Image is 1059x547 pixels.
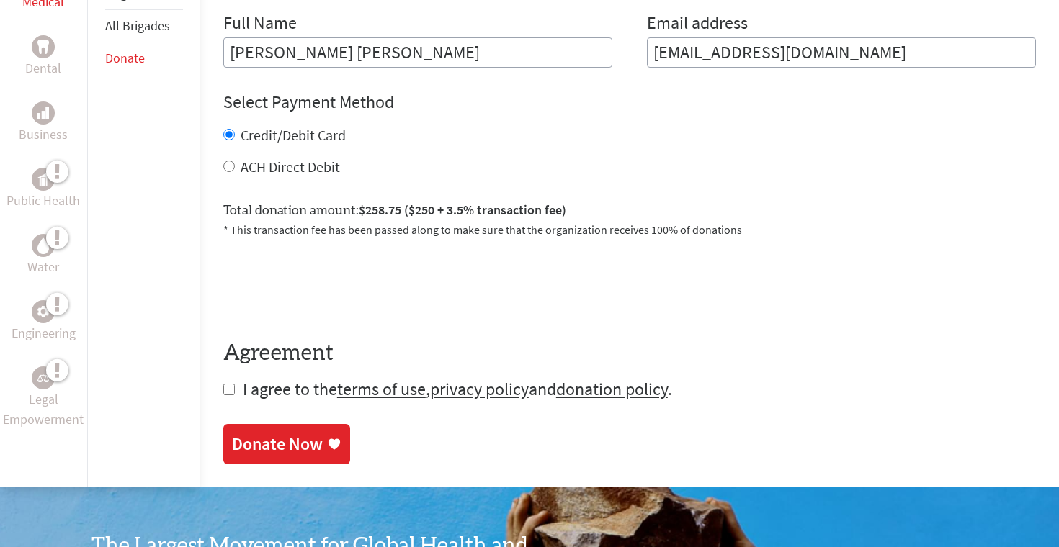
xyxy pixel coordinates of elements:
li: Donate [105,42,183,74]
p: Engineering [12,323,76,343]
img: Water [37,238,49,254]
a: Legal EmpowermentLegal Empowerment [3,366,84,430]
img: Engineering [37,306,49,317]
img: Dental [37,40,49,54]
p: Dental [25,58,61,78]
p: Water [27,257,59,277]
div: Business [32,101,55,125]
input: Your Email [647,37,1036,68]
div: Legal Empowerment [32,366,55,389]
label: Credit/Debit Card [241,126,346,144]
a: BusinessBusiness [19,101,68,145]
div: Public Health [32,168,55,191]
div: Water [32,234,55,257]
a: terms of use [337,378,426,400]
div: Dental [32,35,55,58]
p: Public Health [6,191,80,211]
label: Email address [647,12,748,37]
label: ACH Direct Debit [241,158,340,176]
label: Full Name [223,12,297,37]
input: Enter Full Name [223,37,612,68]
p: * This transaction fee has been passed along to make sure that the organization receives 100% of ... [223,221,1036,238]
li: All Brigades [105,10,183,42]
div: Donate Now [232,433,323,456]
span: I agree to the , and . [243,378,672,400]
p: Legal Empowerment [3,389,84,430]
h4: Select Payment Method [223,91,1036,114]
a: All Brigades [105,17,170,34]
img: Public Health [37,172,49,186]
a: Donate Now [223,424,350,464]
a: EngineeringEngineering [12,300,76,343]
img: Legal Empowerment [37,374,49,382]
label: Total donation amount: [223,200,566,221]
p: Business [19,125,68,145]
iframe: reCAPTCHA [223,256,442,312]
a: DentalDental [25,35,61,78]
a: WaterWater [27,234,59,277]
span: $258.75 ($250 + 3.5% transaction fee) [359,202,566,218]
a: privacy policy [430,378,529,400]
img: Business [37,107,49,119]
div: Engineering [32,300,55,323]
a: donation policy [556,378,668,400]
a: Public HealthPublic Health [6,168,80,211]
a: Donate [105,50,145,66]
h4: Agreement [223,340,1036,366]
